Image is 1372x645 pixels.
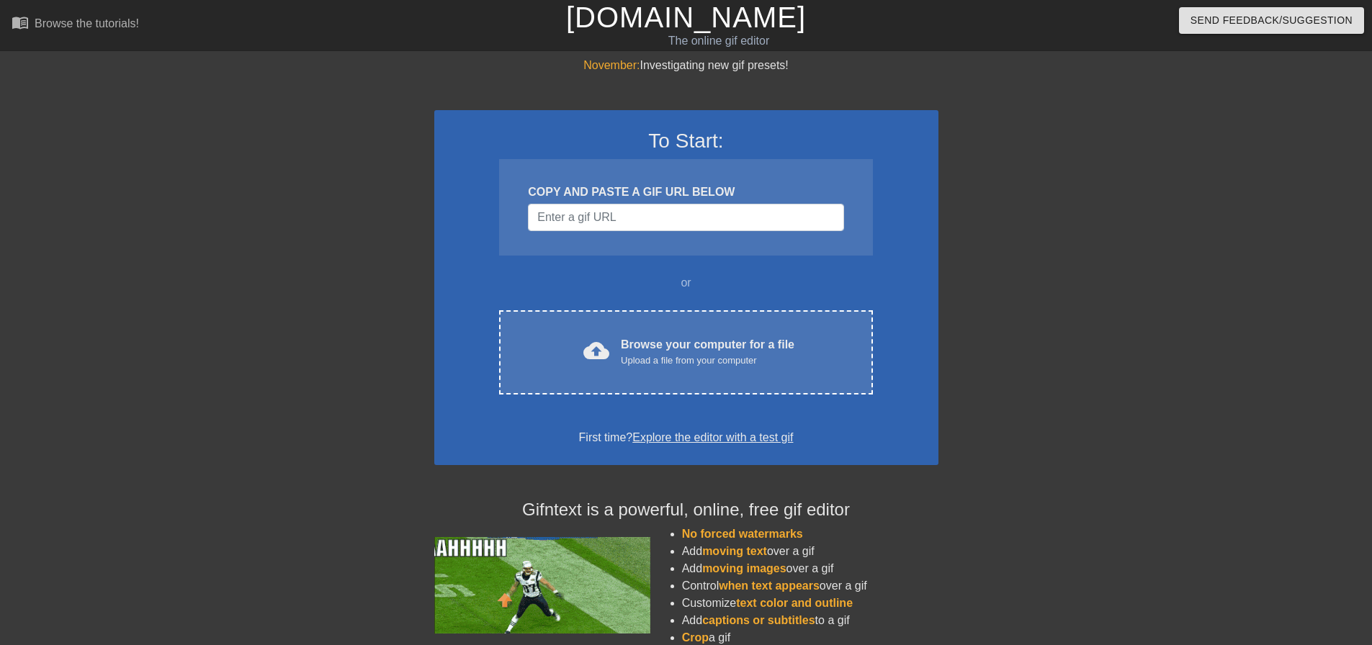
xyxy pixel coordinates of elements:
[682,577,938,595] li: Control over a gif
[719,579,820,592] span: when text appears
[528,184,843,201] div: COPY AND PASTE A GIF URL BELOW
[528,204,843,231] input: Username
[702,614,815,626] span: captions or subtitles
[583,59,640,71] span: November:
[472,274,901,292] div: or
[632,431,793,443] a: Explore the editor with a test gif
[583,338,609,364] span: cloud_upload
[702,562,786,574] span: moving images
[453,429,920,446] div: First time?
[566,1,806,33] a: [DOMAIN_NAME]
[682,612,938,629] li: Add to a gif
[682,560,938,577] li: Add over a gif
[453,129,920,153] h3: To Start:
[682,528,803,540] span: No forced watermarks
[682,543,938,560] li: Add over a gif
[35,17,139,30] div: Browse the tutorials!
[434,537,650,633] img: football_small.gif
[434,57,938,74] div: Investigating new gif presets!
[682,595,938,612] li: Customize
[12,14,139,36] a: Browse the tutorials!
[621,336,794,368] div: Browse your computer for a file
[736,597,853,609] span: text color and outline
[1191,12,1353,30] span: Send Feedback/Suggestion
[621,353,794,368] div: Upload a file from your computer
[682,631,709,644] span: Crop
[465,32,973,50] div: The online gif editor
[12,14,29,31] span: menu_book
[1179,7,1364,34] button: Send Feedback/Suggestion
[434,500,938,520] h4: Gifntext is a powerful, online, free gif editor
[702,545,767,557] span: moving text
